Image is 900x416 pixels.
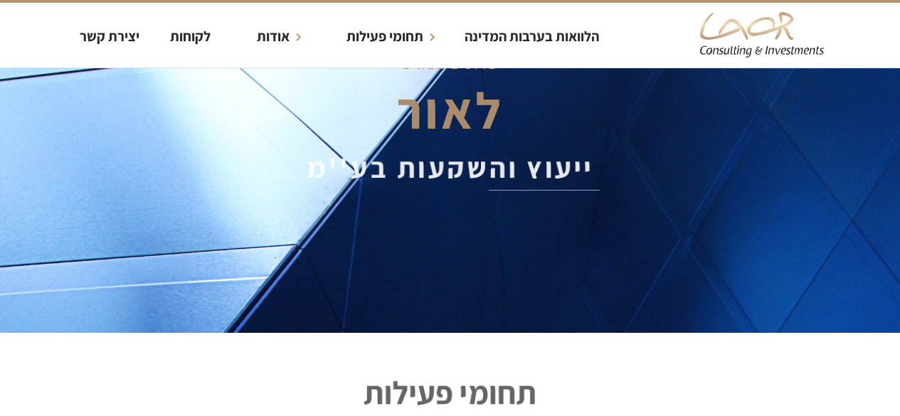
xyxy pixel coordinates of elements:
h2: תחומי פעילות [354,375,546,411]
div: לקוחות [170,26,211,47]
div: יצירת קשר [80,26,139,47]
div: הלוואות בערבות המדינה [465,26,599,47]
strong: תחומי פעילות​ [346,27,423,46]
img: Laor Consulting & Investments Logo [698,10,826,60]
a: לקוחות [164,3,216,67]
a: יצירת קשר [74,3,145,67]
span: לאור [397,76,504,144]
div: אודות [235,3,318,67]
strong: אודות [257,27,290,46]
h1: ייעוץ והשקעות בע''מ [301,142,600,192]
a: home [698,3,826,67]
a: הלוואות בערבות המדינה [459,3,605,67]
div: תחומי פעילות​ [325,3,452,67]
